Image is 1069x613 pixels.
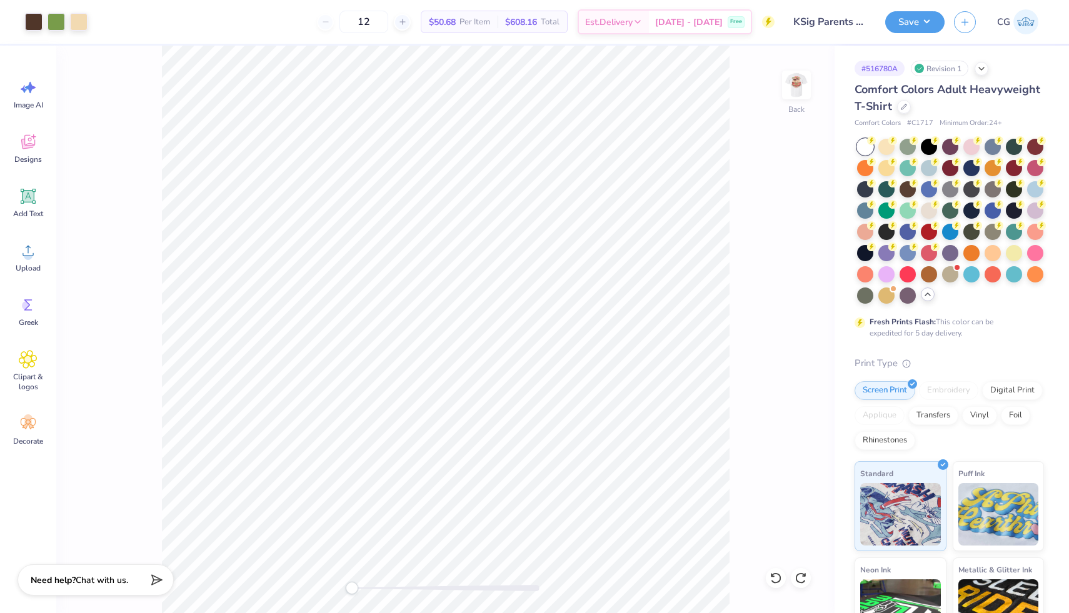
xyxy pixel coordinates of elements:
span: Chat with us. [76,574,128,586]
div: Accessibility label [346,582,358,594]
div: Foil [1001,406,1030,425]
div: Applique [855,406,905,425]
span: Decorate [13,436,43,446]
div: Screen Print [855,381,915,400]
strong: Fresh Prints Flash: [870,317,936,327]
div: Vinyl [962,406,997,425]
a: CG [991,9,1044,34]
span: Neon Ink [860,563,891,576]
span: Image AI [14,100,43,110]
span: $608.16 [505,16,537,29]
div: # 516780A [855,61,905,76]
span: Est. Delivery [585,16,633,29]
span: Designs [14,154,42,164]
div: Revision 1 [911,61,968,76]
span: Per Item [459,16,490,29]
input: – – [339,11,388,33]
div: Rhinestones [855,431,915,450]
span: Clipart & logos [8,372,49,392]
div: Embroidery [919,381,978,400]
span: CG [997,15,1010,29]
span: Add Text [13,209,43,219]
div: Back [788,104,805,115]
span: Greek [19,317,38,327]
span: Comfort Colors [855,118,901,129]
img: Standard [860,483,941,546]
button: Save [885,11,945,33]
span: Upload [16,263,41,273]
span: Metallic & Glitter Ink [958,563,1032,576]
div: This color can be expedited for 5 day delivery. [870,316,1023,339]
div: Print Type [855,356,1044,371]
span: [DATE] - [DATE] [655,16,723,29]
span: Puff Ink [958,467,985,480]
div: Digital Print [982,381,1043,400]
span: Minimum Order: 24 + [940,118,1002,129]
span: Total [541,16,560,29]
img: Carlee Gerke [1013,9,1038,34]
input: Untitled Design [784,9,876,34]
span: Free [730,17,742,26]
span: $50.68 [429,16,456,29]
div: Transfers [908,406,958,425]
img: Puff Ink [958,483,1039,546]
strong: Need help? [31,574,76,586]
span: Comfort Colors Adult Heavyweight T-Shirt [855,82,1040,114]
img: Back [784,72,809,97]
span: # C1717 [907,118,933,129]
span: Standard [860,467,893,480]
